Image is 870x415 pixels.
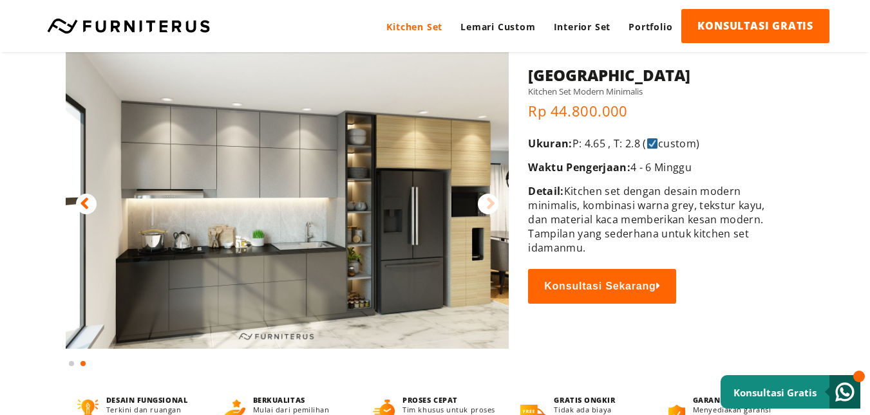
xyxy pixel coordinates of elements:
[451,9,544,44] a: Lemari Custom
[681,9,829,43] a: KONSULTASI GRATIS
[402,395,496,405] h4: PROSES CEPAT
[66,39,509,349] img: Dessau Kitchen Set Modern Minimalis by Furniterus
[528,136,786,151] p: P: 4.65 , T: 2.8 ( custom)
[693,395,792,405] h4: GARANSI 2 TAHUN
[721,375,860,409] a: Konsultasi Gratis
[619,9,681,44] a: Portfolio
[733,386,817,399] small: Konsultasi Gratis
[528,160,786,174] p: 4 - 6 Minggu
[528,101,786,120] p: Rp 44.800.000
[528,184,563,198] span: Detail:
[528,184,786,255] p: Kitchen set dengan desain modern minimalis, kombinasi warna grey, tekstur kayu, dan material kaca...
[528,160,630,174] span: Waktu Pengerjaan:
[545,9,620,44] a: Interior Set
[528,86,786,97] h5: Kitchen Set Modern Minimalis
[253,395,349,405] h4: BERKUALITAS
[377,9,451,44] a: Kitchen Set
[528,269,676,304] button: Konsultasi Sekarang
[554,395,644,405] h4: GRATIS ONGKIR
[528,64,786,86] h1: [GEOGRAPHIC_DATA]
[528,136,572,151] span: Ukuran:
[106,395,202,405] h4: DESAIN FUNGSIONAL
[647,138,657,149] img: ☑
